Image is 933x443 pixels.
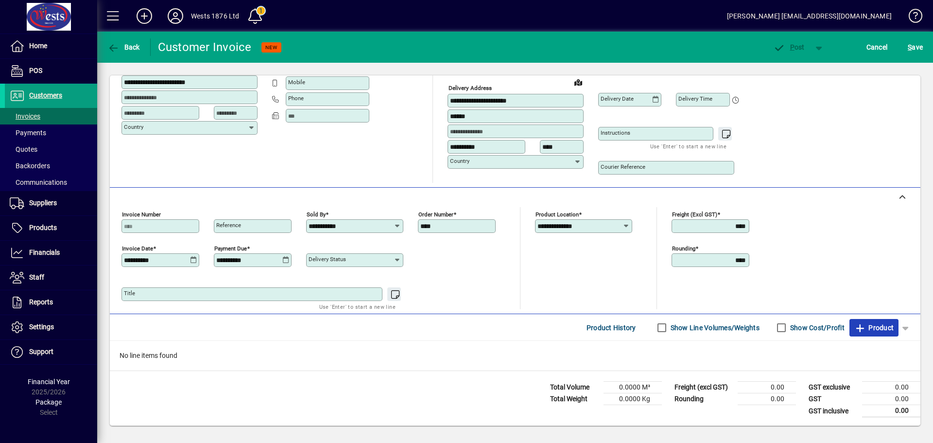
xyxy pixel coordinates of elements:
[601,129,630,136] mat-label: Instructions
[570,74,586,90] a: View on map
[35,398,62,406] span: Package
[105,38,142,56] button: Back
[849,319,898,337] button: Product
[587,320,636,336] span: Product History
[604,382,662,393] td: 0.0000 M³
[738,382,796,393] td: 0.00
[29,298,53,306] span: Reports
[129,7,160,25] button: Add
[265,44,277,51] span: NEW
[738,393,796,405] td: 0.00
[670,393,738,405] td: Rounding
[790,43,795,51] span: P
[854,320,894,336] span: Product
[122,211,161,218] mat-label: Invoice number
[10,112,40,120] span: Invoices
[901,2,921,34] a: Knowledge Base
[601,95,634,102] mat-label: Delivery date
[864,38,890,56] button: Cancel
[5,34,97,58] a: Home
[29,273,44,281] span: Staff
[307,211,326,218] mat-label: Sold by
[10,129,46,137] span: Payments
[5,340,97,364] a: Support
[545,382,604,393] td: Total Volume
[583,319,640,337] button: Product History
[5,108,97,124] a: Invoices
[319,301,396,312] mat-hint: Use 'Enter' to start a new line
[216,222,241,229] mat-label: Reference
[650,141,726,152] mat-hint: Use 'Enter' to start a new line
[804,393,862,405] td: GST
[97,38,151,56] app-page-header-button: Back
[773,43,805,51] span: ost
[768,38,810,56] button: Post
[29,323,54,331] span: Settings
[908,39,923,55] span: ave
[288,79,305,86] mat-label: Mobile
[10,145,37,153] span: Quotes
[160,7,191,25] button: Profile
[5,315,97,339] a: Settings
[5,158,97,174] a: Backorders
[5,290,97,315] a: Reports
[10,162,50,170] span: Backorders
[862,393,920,405] td: 0.00
[862,405,920,417] td: 0.00
[29,248,60,256] span: Financials
[124,290,135,297] mat-label: Title
[158,39,252,55] div: Customer Invoice
[29,91,62,99] span: Customers
[672,211,717,218] mat-label: Freight (excl GST)
[5,124,97,141] a: Payments
[5,191,97,215] a: Suppliers
[29,67,42,74] span: POS
[418,211,453,218] mat-label: Order number
[604,393,662,405] td: 0.0000 Kg
[866,39,888,55] span: Cancel
[107,43,140,51] span: Back
[122,245,153,252] mat-label: Invoice date
[670,382,738,393] td: Freight (excl GST)
[905,38,925,56] button: Save
[727,8,892,24] div: [PERSON_NAME] [EMAIL_ADDRESS][DOMAIN_NAME]
[5,174,97,191] a: Communications
[601,163,645,170] mat-label: Courier Reference
[536,211,579,218] mat-label: Product location
[669,323,760,333] label: Show Line Volumes/Weights
[788,323,845,333] label: Show Cost/Profit
[10,178,67,186] span: Communications
[678,95,712,102] mat-label: Delivery time
[110,341,920,371] div: No line items found
[450,158,469,164] mat-label: Country
[29,199,57,207] span: Suppliers
[288,95,304,102] mat-label: Phone
[29,224,57,231] span: Products
[5,241,97,265] a: Financials
[214,245,247,252] mat-label: Payment due
[5,216,97,240] a: Products
[29,42,47,50] span: Home
[804,405,862,417] td: GST inclusive
[191,8,239,24] div: Wests 1876 Ltd
[28,378,70,386] span: Financial Year
[5,59,97,83] a: POS
[309,256,346,263] mat-label: Delivery status
[908,43,912,51] span: S
[5,141,97,158] a: Quotes
[545,393,604,405] td: Total Weight
[29,348,53,355] span: Support
[804,382,862,393] td: GST exclusive
[862,382,920,393] td: 0.00
[124,124,143,130] mat-label: Country
[672,245,695,252] mat-label: Rounding
[5,266,97,290] a: Staff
